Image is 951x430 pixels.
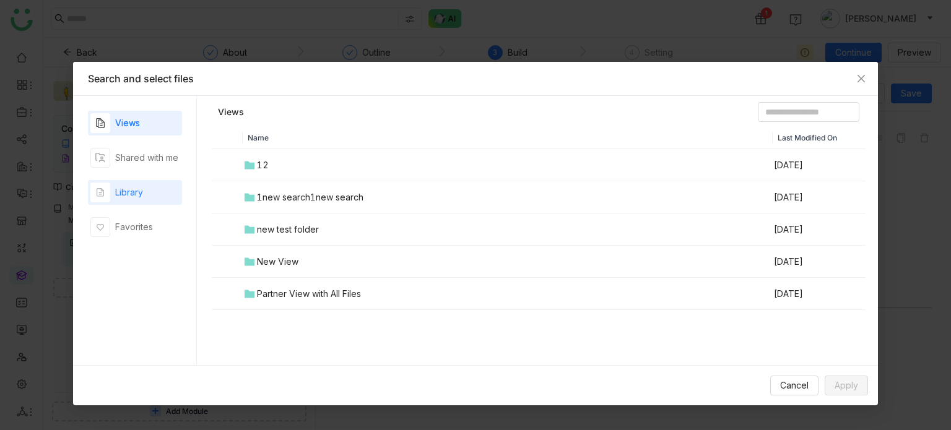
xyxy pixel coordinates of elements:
[770,376,819,395] button: Cancel
[88,72,863,85] div: Search and select files
[243,127,773,149] th: Name
[257,287,361,301] div: Partner View with All Files
[115,151,178,165] div: Shared with me
[773,246,866,278] td: [DATE]
[257,191,363,204] div: 1new search1new search
[845,62,878,95] button: Close
[773,213,866,246] td: [DATE]
[773,278,866,310] td: [DATE]
[825,376,868,395] button: Apply
[257,255,298,269] div: New View
[115,220,153,234] div: Favorites
[773,181,866,213] td: [DATE]
[257,223,319,236] div: new test folder
[773,127,866,149] th: Last Modified On
[773,149,866,181] td: [DATE]
[218,106,244,118] a: Views
[115,116,140,130] div: Views
[257,158,269,172] div: 12
[115,186,143,199] div: Library
[780,379,809,392] span: Cancel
